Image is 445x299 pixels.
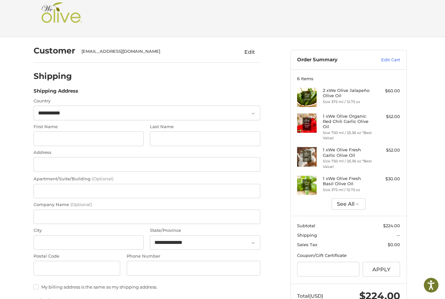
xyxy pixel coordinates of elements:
[323,187,373,193] li: Size 375 ml / 12.75 oz
[127,253,260,260] label: Phone Number
[297,293,323,299] span: Total (USD)
[323,99,373,105] li: Size 375 ml / 12.75 oz
[374,113,400,120] div: $52.00
[34,149,260,156] label: Address
[34,176,260,182] label: Apartment/Suite/Building
[34,71,72,81] h2: Shipping
[332,198,366,210] button: See All
[34,253,121,260] label: Postal Code
[34,284,260,290] label: My billing address is the same as my shipping address.
[239,47,260,57] button: Edit
[363,262,400,277] button: Apply
[374,147,400,154] div: $52.00
[34,227,144,234] label: City
[34,87,78,98] legend: Shipping Address
[323,88,373,98] h4: 2 x We Olive Jalapeño Olive Oil
[383,223,400,228] span: $224.00
[297,252,400,259] div: Coupon/Gift Certificate
[374,88,400,94] div: $60.00
[150,227,260,234] label: State/Province
[397,232,400,238] span: --
[297,57,367,63] h3: Order Summary
[297,223,315,228] span: Subtotal
[367,57,400,63] a: Edit Cart
[92,176,113,181] small: (Optional)
[75,8,83,16] button: Open LiveChat chat widget
[81,48,227,55] div: [EMAIL_ADDRESS][DOMAIN_NAME]
[34,124,144,130] label: First Name
[297,262,359,277] input: Gift Certificate or Coupon Code
[34,46,75,56] h2: Customer
[9,10,74,15] p: We're away right now. Please check back later!
[374,176,400,182] div: $30.00
[40,2,83,28] img: Shop We Olive
[70,202,92,207] small: (Optional)
[150,124,260,130] label: Last Name
[297,232,317,238] span: Shipping
[323,147,373,158] h4: 1 x We Olive Fresh Garlic Olive Oil
[34,98,260,104] label: Country
[297,76,400,81] h3: 6 Items
[297,242,317,247] span: Sales Tax
[34,202,260,208] label: Company Name
[323,176,373,187] h4: 1 x We Olive Fresh Basil Olive Oil
[323,158,373,169] li: Size 750 ml / 25.36 oz *Best Value!
[388,242,400,247] span: $0.00
[323,130,373,141] li: Size 750 ml / 25.36 oz *Best Value!
[323,113,373,129] h4: 1 x We Olive Organic Red Chili Garlic Olive Oil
